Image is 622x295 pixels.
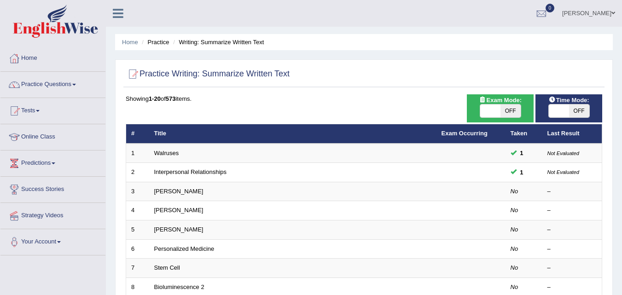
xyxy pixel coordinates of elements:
div: – [547,187,597,196]
a: Strategy Videos [0,203,105,226]
li: Writing: Summarize Written Text [171,38,264,46]
a: [PERSON_NAME] [154,226,203,233]
h2: Practice Writing: Summarize Written Text [126,67,290,81]
span: Exam Mode: [475,95,525,105]
a: [PERSON_NAME] [154,207,203,214]
em: No [511,264,518,271]
span: OFF [500,104,521,117]
span: OFF [569,104,589,117]
a: Interpersonal Relationships [154,168,227,175]
span: You can still take this question [517,168,527,177]
div: Showing of items. [126,94,602,103]
a: Personalized Medicine [154,245,215,252]
div: – [547,226,597,234]
a: Your Account [0,229,105,252]
b: 1-20 [149,95,161,102]
td: 7 [126,259,149,278]
a: Exam Occurring [442,130,488,137]
span: You can still take this question [517,148,527,158]
a: [PERSON_NAME] [154,188,203,195]
em: No [511,226,518,233]
a: Tests [0,98,105,121]
a: Predictions [0,150,105,174]
div: – [547,264,597,272]
small: Not Evaluated [547,169,579,175]
a: Walruses [154,150,179,156]
em: No [511,188,518,195]
td: 3 [126,182,149,201]
em: No [511,283,518,290]
td: 5 [126,220,149,240]
em: No [511,245,518,252]
a: Stem Cell [154,264,180,271]
a: Success Stories [0,177,105,200]
a: Home [122,39,138,46]
b: 573 [166,95,176,102]
th: Title [149,124,436,144]
a: Home [0,46,105,69]
div: Show exams occurring in exams [467,94,534,122]
td: 1 [126,144,149,163]
th: Last Result [542,124,602,144]
span: 0 [546,4,555,12]
div: – [547,206,597,215]
small: Not Evaluated [547,150,579,156]
div: – [547,283,597,292]
span: Time Mode: [545,95,593,105]
td: 4 [126,201,149,220]
td: 6 [126,239,149,259]
th: # [126,124,149,144]
em: No [511,207,518,214]
a: Bioluminescence 2 [154,283,204,290]
th: Taken [506,124,542,144]
div: – [547,245,597,254]
li: Practice [140,38,169,46]
a: Online Class [0,124,105,147]
td: 2 [126,163,149,182]
a: Practice Questions [0,72,105,95]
